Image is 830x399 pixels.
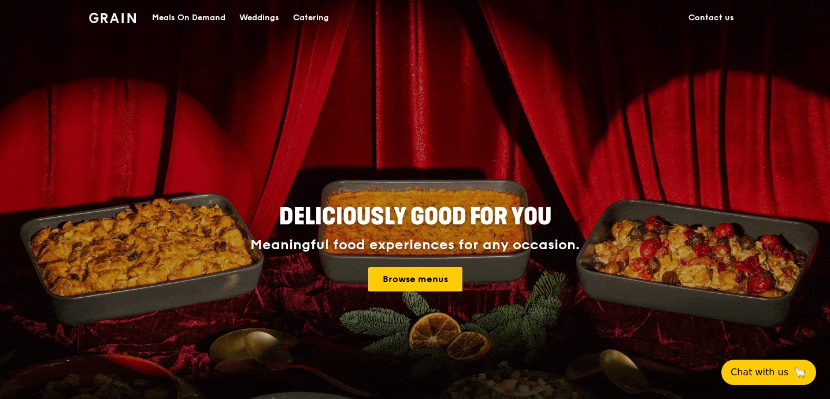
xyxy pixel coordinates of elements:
[721,360,816,385] button: Chat with us🦙
[793,365,807,379] span: 🦙
[731,365,788,379] span: Chat with us
[681,1,741,35] a: Contact us
[368,267,462,291] a: Browse menus
[286,1,336,35] a: Catering
[232,1,286,35] a: Weddings
[279,203,551,231] span: Deliciously good for you
[293,1,329,35] div: Catering
[89,13,136,23] img: Grain
[239,1,279,35] div: Weddings
[207,237,623,253] div: Meaningful food experiences for any occasion.
[152,1,225,35] div: Meals On Demand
